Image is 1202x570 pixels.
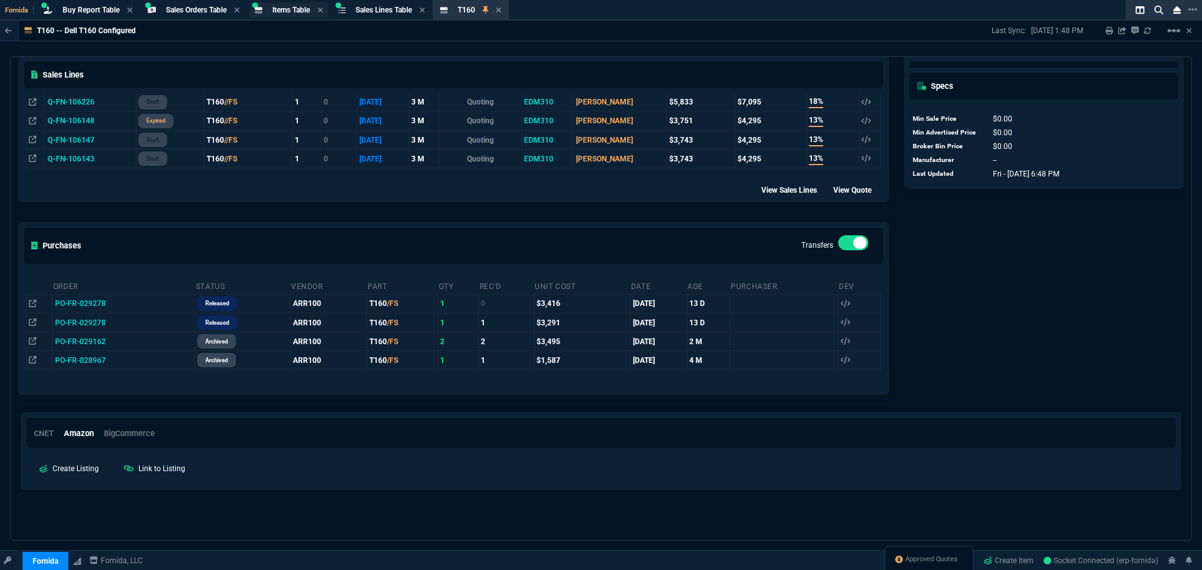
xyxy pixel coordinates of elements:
[224,136,237,145] span: //FS
[29,299,36,308] nx-icon: Open In Opposite Panel
[1131,3,1149,18] nx-icon: Split Panels
[357,131,409,150] td: [DATE]
[5,6,34,14] span: Fornida
[534,277,630,295] th: Unit Cost
[912,153,1061,167] tr: undefined
[224,116,237,125] span: //FS
[367,313,438,332] td: T160
[367,294,438,313] td: T160
[290,277,367,295] th: Vendor
[224,155,237,163] span: //FS
[321,131,357,150] td: 0
[292,131,321,150] td: 1
[534,351,630,370] td: $1,587
[809,134,823,146] span: 13%
[195,277,290,295] th: Status
[205,318,229,328] p: Released
[522,93,573,111] td: EDM310
[438,332,479,351] td: 2
[917,80,953,92] h5: Specs
[292,150,321,168] td: 1
[809,153,823,165] span: 13%
[86,555,146,566] a: msbcCompanyName
[479,332,535,351] td: 2
[387,299,398,308] span: /FS
[1044,555,1158,566] a: flN3P2FDawjU3a2vAABT
[479,351,535,370] td: 1
[55,337,106,346] span: PO-FR-029162
[761,183,828,196] div: View Sales Lines
[534,332,630,351] td: $3,495
[1044,556,1158,565] span: Socket Connected (erp-fornida)
[1186,26,1192,36] a: Hide Workbench
[1166,23,1181,38] mat-icon: Example home icon
[114,461,195,477] a: Link to Listing
[104,429,155,439] h6: BigCommerce
[669,115,733,126] div: $3,751
[53,277,195,295] th: Order
[272,6,310,14] span: Items Table
[687,313,730,332] td: 13 D
[29,98,36,106] nx-icon: Open In Opposite Panel
[55,355,193,366] nx-fornida-value: PO-FR-028967
[31,69,84,81] h5: Sales Lines
[573,93,667,111] td: [PERSON_NAME]
[992,26,1031,36] p: Last Sync:
[809,96,823,108] span: 18%
[630,351,687,370] td: [DATE]
[735,111,806,130] td: $4,295
[205,298,229,308] p: Released
[438,351,479,370] td: 1
[687,294,730,313] td: 13 D
[573,150,667,168] td: [PERSON_NAME]
[735,131,806,150] td: $4,295
[37,26,136,36] p: T160 -- Dell T160 Configured
[479,277,535,295] th: Rec'd
[204,131,292,150] td: T160
[534,294,630,313] td: $3,416
[838,235,868,255] div: Transfers
[801,241,833,250] label: Transfers
[146,154,159,164] p: draft
[534,313,630,332] td: $3,291
[735,93,806,111] td: $7,095
[55,298,193,309] nx-fornida-value: PO-FR-029278
[630,277,687,295] th: Date
[356,6,412,14] span: Sales Lines Table
[993,115,1012,123] span: 0
[387,337,398,346] span: /FS
[912,112,1061,126] tr: undefined
[522,131,573,150] td: EDM310
[573,131,667,150] td: [PERSON_NAME]
[224,98,237,106] span: //FS
[630,332,687,351] td: [DATE]
[317,6,323,16] nx-icon: Close Tab
[1031,26,1083,36] p: [DATE] 1:48 PM
[357,111,409,130] td: [DATE]
[409,150,439,168] td: 3 M
[441,115,520,126] p: Quoting
[290,351,367,370] td: ARR100
[367,277,438,295] th: Part
[146,135,159,145] p: draft
[292,93,321,111] td: 1
[292,111,321,130] td: 1
[29,356,36,365] nx-icon: Open In Opposite Panel
[5,26,12,35] nx-icon: Back to Table
[29,318,36,327] nx-icon: Open In Opposite Panel
[479,313,535,332] td: 1
[630,294,687,313] td: [DATE]
[166,6,227,14] span: Sales Orders Table
[419,6,425,16] nx-icon: Close Tab
[833,183,883,196] div: View Quote
[357,93,409,111] td: [DATE]
[321,93,357,111] td: 0
[687,277,730,295] th: Age
[357,150,409,168] td: [DATE]
[496,6,501,16] nx-icon: Close Tab
[441,153,520,165] p: Quoting
[367,332,438,351] td: T160
[912,140,1061,153] tr: undefined
[912,126,1061,140] tr: undefined
[63,6,120,14] span: Buy Report Table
